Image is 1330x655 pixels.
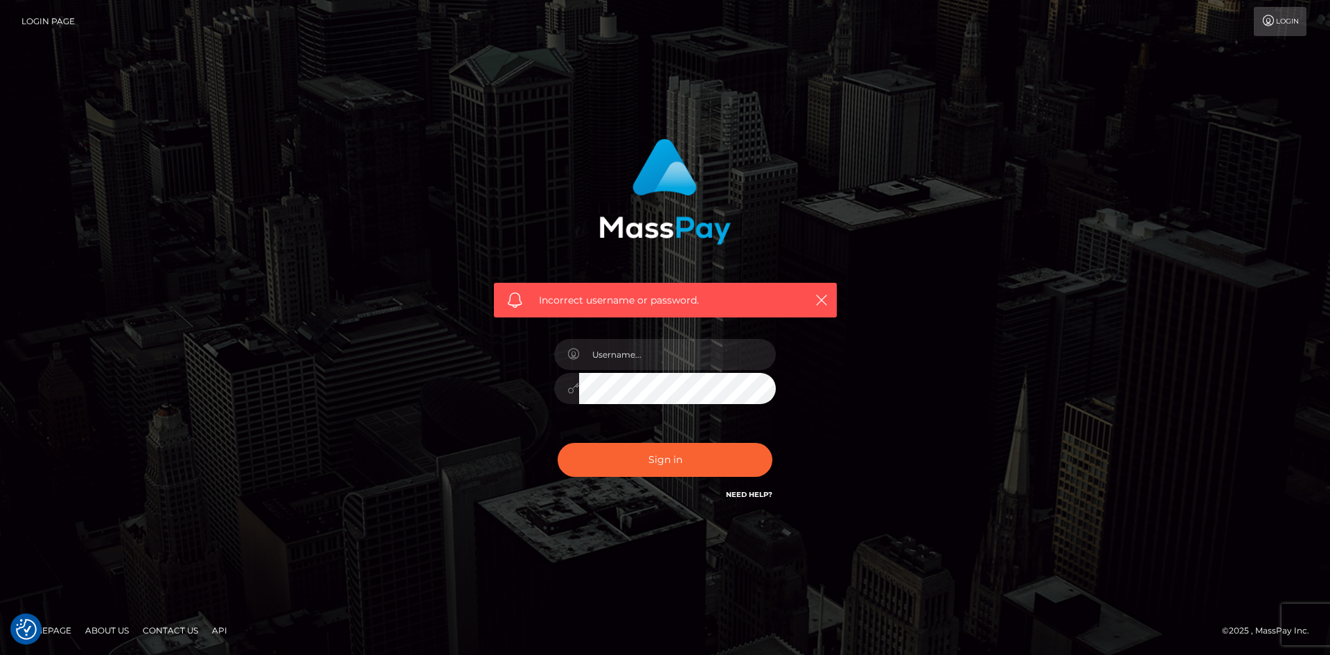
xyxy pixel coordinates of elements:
[15,620,77,641] a: Homepage
[599,139,731,245] img: MassPay Login
[16,619,37,640] img: Revisit consent button
[80,620,134,641] a: About Us
[558,443,772,477] button: Sign in
[206,620,233,641] a: API
[579,339,776,370] input: Username...
[539,293,792,308] span: Incorrect username or password.
[1254,7,1306,36] a: Login
[21,7,75,36] a: Login Page
[137,620,204,641] a: Contact Us
[726,490,772,499] a: Need Help?
[1222,623,1320,638] div: © 2025 , MassPay Inc.
[16,619,37,640] button: Consent Preferences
